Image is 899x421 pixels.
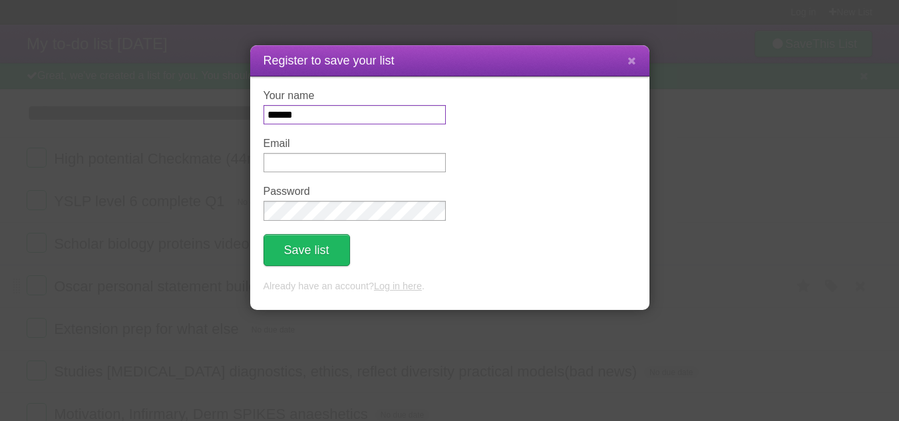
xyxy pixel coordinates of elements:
[264,186,446,198] label: Password
[374,281,422,291] a: Log in here
[264,279,636,294] p: Already have an account? .
[264,234,350,266] button: Save list
[264,52,636,70] h1: Register to save your list
[264,90,446,102] label: Your name
[264,138,446,150] label: Email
